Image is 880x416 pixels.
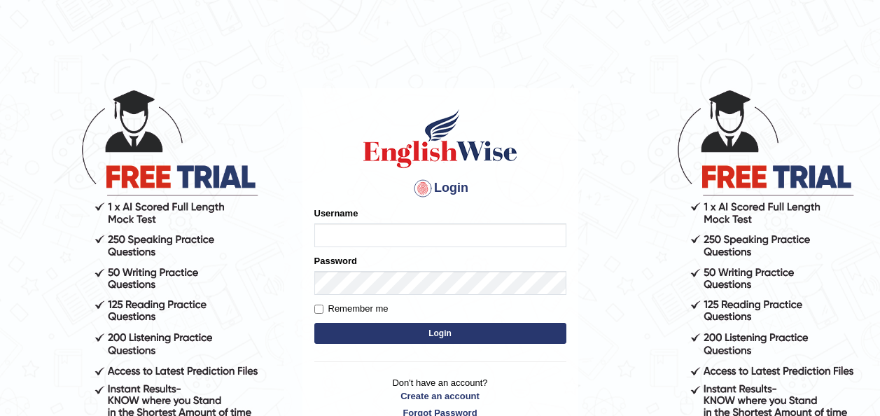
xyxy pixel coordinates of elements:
label: Username [314,207,358,220]
h4: Login [314,177,566,200]
label: Password [314,254,357,268]
input: Remember me [314,305,323,314]
label: Remember me [314,302,389,316]
button: Login [314,323,566,344]
img: Logo of English Wise sign in for intelligent practice with AI [361,107,520,170]
a: Create an account [314,389,566,403]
